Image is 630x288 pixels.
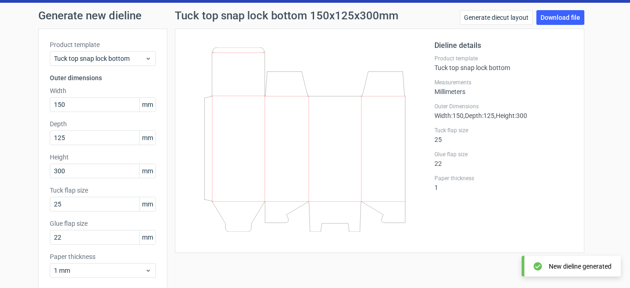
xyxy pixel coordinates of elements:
div: 25 [434,127,573,143]
span: , Height : 300 [494,112,527,119]
span: 1 mm [54,266,145,275]
label: Paper thickness [434,175,573,182]
div: Millimeters [434,79,573,95]
label: Tuck flap size [50,186,156,195]
div: 22 [434,151,573,167]
span: Width : 150 [434,112,464,119]
label: Product template [434,55,573,62]
a: Download file [536,10,584,25]
span: mm [139,164,155,178]
label: Outer Dimensions [434,103,573,110]
label: Depth [50,119,156,129]
span: mm [139,131,155,145]
div: Tuck top snap lock bottom [434,55,573,71]
h3: Outer dimensions [50,73,156,82]
h1: Tuck top snap lock bottom 150x125x300mm [175,10,398,21]
label: Measurements [434,79,573,86]
label: Glue flap size [434,151,573,158]
a: Generate diecut layout [460,10,533,25]
label: Product template [50,40,156,49]
span: mm [139,197,155,211]
label: Glue flap size [50,219,156,228]
label: Paper thickness [50,252,156,261]
label: Height [50,153,156,162]
h1: Generate new dieline [38,10,592,21]
span: , Depth : 125 [464,112,494,119]
div: New dieline generated [549,262,612,271]
span: Tuck top snap lock bottom [54,54,145,63]
div: 1 [434,175,573,191]
h2: Dieline details [434,40,573,51]
span: mm [139,98,155,112]
span: mm [139,230,155,244]
label: Tuck flap size [434,127,573,134]
label: Width [50,86,156,95]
